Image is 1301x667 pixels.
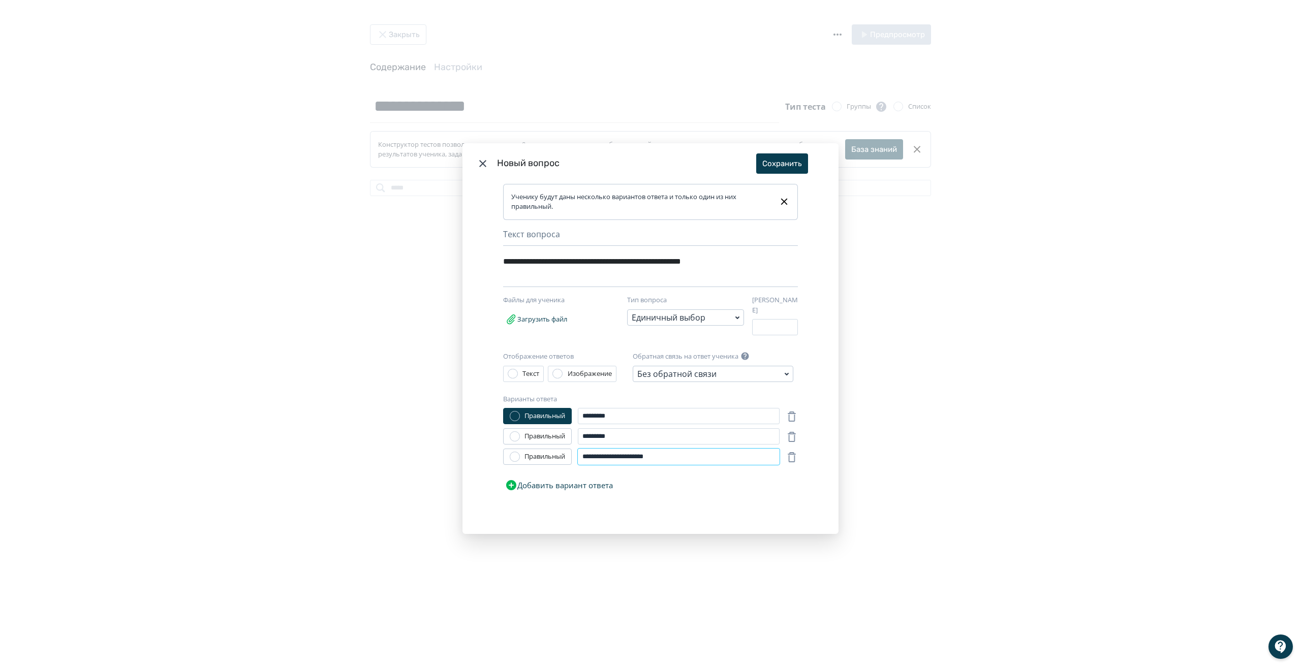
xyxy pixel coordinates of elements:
[503,352,574,362] label: Отображение ответов
[524,452,565,462] div: Правильный
[503,394,557,404] label: Варианты ответа
[633,352,738,362] label: Обратная связь на ответ ученика
[752,295,798,315] label: [PERSON_NAME]
[503,295,610,305] div: Файлы для ученика
[627,295,667,305] label: Тип вопроса
[632,311,705,324] div: Единичный выбор
[524,431,565,441] div: Правильный
[503,228,798,246] div: Текст вопроса
[524,411,565,421] div: Правильный
[497,156,756,170] div: Новый вопрос
[637,368,717,380] div: Без обратной связи
[522,369,539,379] div: Текст
[462,143,839,534] div: Modal
[511,192,770,212] div: Ученику будут даны несколько вариантов ответа и только один из них правильный.
[756,153,808,174] button: Сохранить
[568,369,612,379] div: Изображение
[503,475,615,495] button: Добавить вариант ответа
